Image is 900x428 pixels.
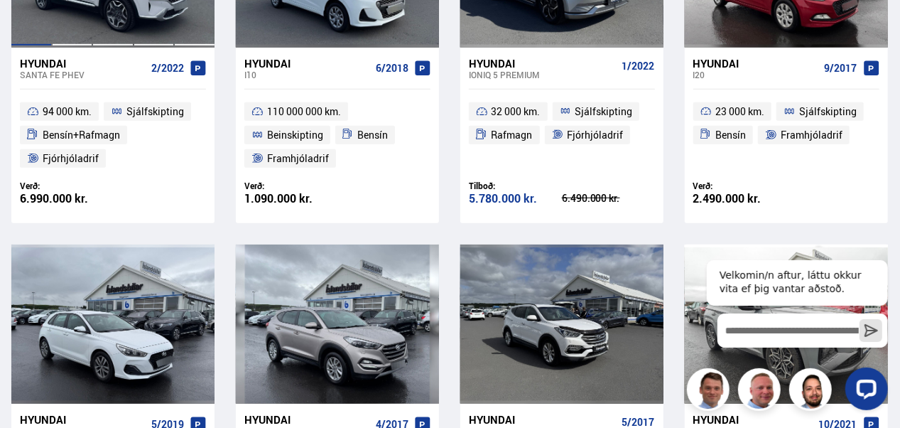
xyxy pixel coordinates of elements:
[693,193,786,205] div: 2.490.000 kr.
[693,57,819,70] div: Hyundai
[689,370,732,413] img: FbJEzSuNWCJXmdc-.webp
[799,103,857,120] span: Sjálfskipting
[469,57,617,70] div: Hyundai
[693,413,813,426] div: Hyundai
[43,103,92,120] span: 94 000 km.
[20,181,113,191] div: Verð:
[695,235,894,422] iframe: LiveChat chat widget
[685,48,888,223] a: Hyundai i20 9/2017 23 000 km. Sjálfskipting Bensín Framhjóladrif Verð: 2.490.000 kr.
[492,103,541,120] span: 32 000 km.
[267,103,341,120] span: 110 000 000 km.
[267,127,323,144] span: Beinskipting
[20,413,146,426] div: Hyundai
[715,103,764,120] span: 23 000 km.
[562,193,655,203] div: 6.490.000 kr.
[825,63,857,74] span: 9/2017
[469,70,617,80] div: IONIQ 5 PREMIUM
[126,103,184,120] span: Sjálfskipting
[151,63,184,74] span: 2/2022
[357,127,388,144] span: Bensín
[244,193,337,205] div: 1.090.000 kr.
[11,48,215,223] a: Hyundai Santa Fe PHEV 2/2022 94 000 km. Sjálfskipting Bensín+Rafmagn Fjórhjóladrif Verð: 6.990.00...
[376,63,408,74] span: 6/2018
[492,127,533,144] span: Rafmagn
[693,70,819,80] div: i20
[267,150,329,167] span: Framhjóladrif
[244,70,370,80] div: i10
[469,181,562,191] div: Tilboð:
[20,193,113,205] div: 6.990.000 kr.
[715,127,746,144] span: Bensín
[20,57,146,70] div: Hyundai
[622,417,655,428] span: 5/2017
[622,60,655,72] span: 1/2022
[43,150,99,167] span: Fjórhjóladrif
[244,57,370,70] div: Hyundai
[244,413,370,426] div: Hyundai
[469,413,617,426] div: Hyundai
[469,193,562,205] div: 5.780.000 kr.
[781,127,842,144] span: Framhjóladrif
[575,103,632,120] span: Sjálfskipting
[460,48,663,223] a: Hyundai IONIQ 5 PREMIUM 1/2022 32 000 km. Sjálfskipting Rafmagn Fjórhjóladrif Tilboð: 5.780.000 k...
[43,127,120,144] span: Bensín+Rafmagn
[567,127,623,144] span: Fjórhjóladrif
[20,70,146,80] div: Santa Fe PHEV
[236,48,439,223] a: Hyundai i10 6/2018 110 000 000 km. Beinskipting Bensín Framhjóladrif Verð: 1.090.000 kr.
[244,181,337,191] div: Verð:
[693,181,786,191] div: Verð:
